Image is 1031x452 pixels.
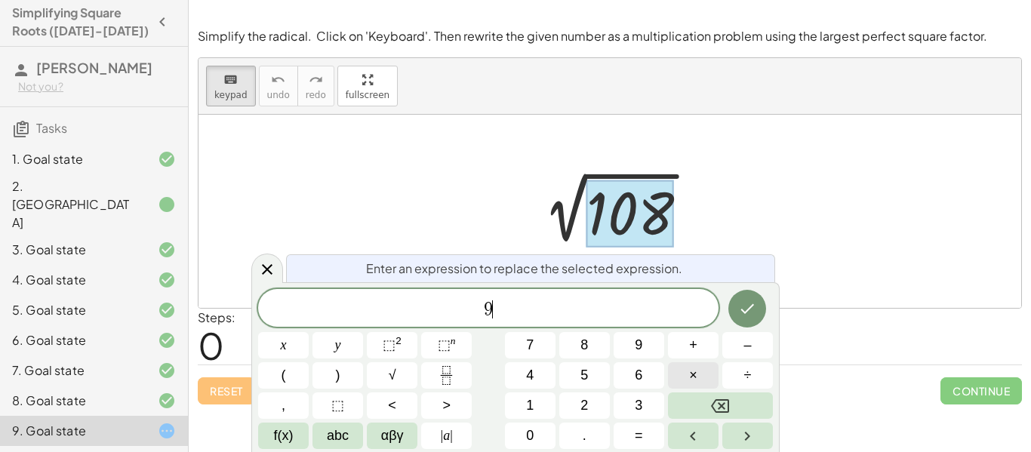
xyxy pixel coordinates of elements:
[367,423,417,449] button: Greek alphabet
[306,90,326,100] span: redo
[505,332,556,358] button: 7
[505,362,556,389] button: 4
[580,335,588,355] span: 8
[635,365,642,386] span: 6
[722,332,773,358] button: Minus
[12,361,134,380] div: 7. Goal state
[526,426,534,446] span: 0
[395,335,402,346] sup: 2
[367,362,417,389] button: Square root
[614,392,664,419] button: 3
[12,331,134,349] div: 6. Goal state
[614,332,664,358] button: 9
[421,362,472,389] button: Fraction
[744,365,752,386] span: ÷
[438,337,451,352] span: ⬚
[12,150,134,168] div: 1. Goal state
[743,335,751,355] span: –
[526,395,534,416] span: 1
[559,423,610,449] button: .
[635,426,643,446] span: =
[526,335,534,355] span: 7
[668,392,773,419] button: Backspace
[158,301,176,319] i: Task finished and correct.
[158,150,176,168] i: Task finished and correct.
[389,365,396,386] span: √
[282,365,286,386] span: (
[451,335,456,346] sup: n
[158,422,176,440] i: Task started.
[309,71,323,89] i: redo
[388,395,396,416] span: <
[346,90,389,100] span: fullscreen
[335,335,341,355] span: y
[441,426,453,446] span: a
[336,365,340,386] span: )
[198,28,1022,45] p: Simplify the radical. Click on 'Keyboard'. Then rewrite the given number as a multiplication prob...
[367,392,417,419] button: Less than
[12,241,134,259] div: 3. Goal state
[267,90,290,100] span: undo
[12,422,134,440] div: 9. Goal state
[258,362,309,389] button: (
[158,392,176,410] i: Task finished and correct.
[635,335,642,355] span: 9
[450,428,453,443] span: |
[214,90,248,100] span: keypad
[158,361,176,380] i: Task finished and correct.
[635,395,642,416] span: 3
[258,423,309,449] button: Functions
[559,332,610,358] button: 8
[281,335,287,355] span: x
[12,177,134,232] div: 2. [GEOGRAPHIC_DATA]
[12,271,134,289] div: 4. Goal state
[668,423,719,449] button: Left arrow
[366,260,682,278] span: Enter an expression to replace the selected expression.
[258,392,309,419] button: ,
[580,395,588,416] span: 2
[36,120,67,136] span: Tasks
[668,332,719,358] button: Plus
[421,423,472,449] button: Absolute value
[728,290,766,327] button: Done
[484,300,493,318] span: 9
[206,66,256,106] button: keyboardkeypad
[526,365,534,386] span: 4
[381,426,404,446] span: αβγ
[223,71,238,89] i: keyboard
[297,66,334,106] button: redoredo
[198,322,224,368] span: 0
[722,423,773,449] button: Right arrow
[312,332,363,358] button: y
[312,362,363,389] button: )
[312,392,363,419] button: Placeholder
[580,365,588,386] span: 5
[271,71,285,89] i: undo
[12,392,134,410] div: 8. Goal state
[722,362,773,389] button: Divide
[331,395,344,416] span: ⬚
[259,66,298,106] button: undoundo
[274,426,294,446] span: f(x)
[158,241,176,259] i: Task finished and correct.
[337,66,398,106] button: fullscreen
[36,59,152,76] span: [PERSON_NAME]
[312,423,363,449] button: Alphabet
[18,79,176,94] div: Not you?
[12,4,149,40] h4: Simplifying Square Roots ([DATE]-[DATE])
[559,362,610,389] button: 5
[421,332,472,358] button: Superscript
[505,423,556,449] button: 0
[158,271,176,289] i: Task finished and correct.
[158,331,176,349] i: Task finished and correct.
[668,362,719,389] button: Times
[505,392,556,419] button: 1
[689,365,697,386] span: ×
[614,362,664,389] button: 6
[198,309,235,325] label: Steps:
[327,426,349,446] span: abc
[12,301,134,319] div: 5. Goal state
[282,395,285,416] span: ,
[559,392,610,419] button: 2
[583,426,586,446] span: .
